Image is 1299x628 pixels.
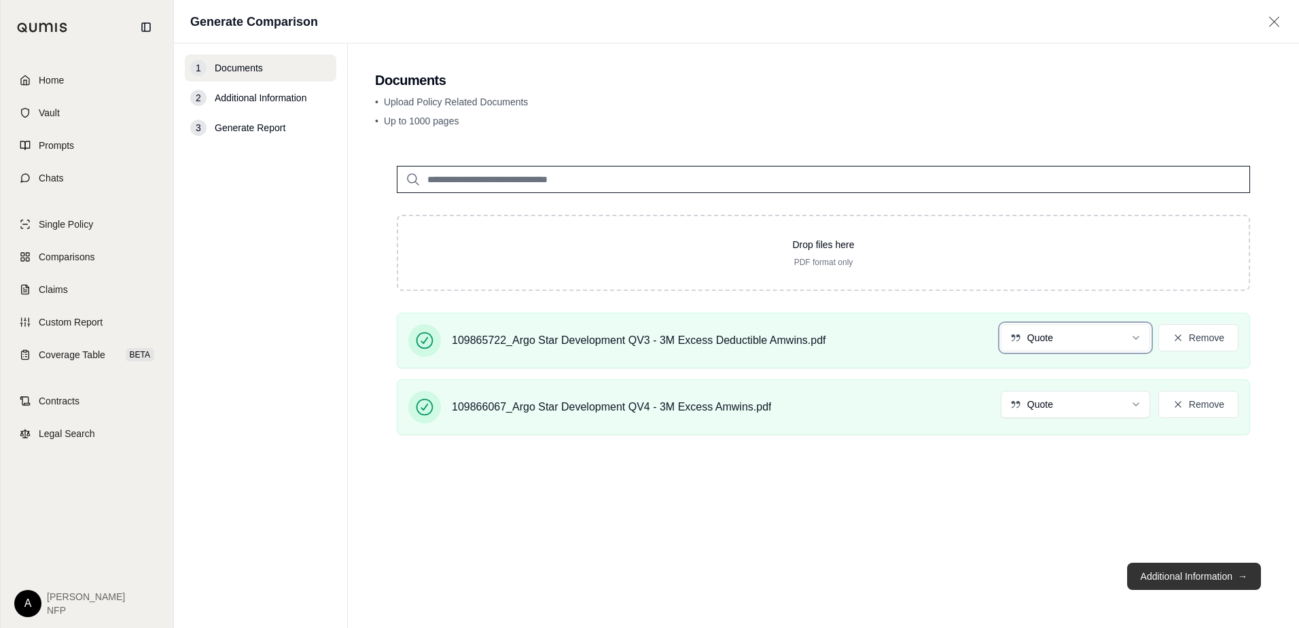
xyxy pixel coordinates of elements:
[39,315,103,329] span: Custom Report
[17,22,68,33] img: Qumis Logo
[9,242,165,272] a: Comparisons
[39,283,68,296] span: Claims
[39,106,60,120] span: Vault
[1158,391,1239,418] button: Remove
[39,394,79,408] span: Contracts
[9,209,165,239] a: Single Policy
[384,116,459,126] span: Up to 1000 pages
[452,332,826,349] span: 109865722_Argo Star Development QV3 - 3M Excess Deductible Amwins.pdf
[215,121,285,135] span: Generate Report
[9,65,165,95] a: Home
[39,427,95,440] span: Legal Search
[215,91,306,105] span: Additional Information
[9,275,165,304] a: Claims
[190,12,318,31] h1: Generate Comparison
[47,590,125,604] span: [PERSON_NAME]
[39,171,64,185] span: Chats
[9,163,165,193] a: Chats
[452,399,771,415] span: 109866067_Argo Star Development QV4 - 3M Excess Amwins.pdf
[190,120,207,136] div: 3
[9,307,165,337] a: Custom Report
[39,73,64,87] span: Home
[1238,570,1247,583] span: →
[420,238,1227,251] p: Drop files here
[14,590,41,617] div: A
[9,98,165,128] a: Vault
[47,604,125,617] span: NFP
[9,130,165,160] a: Prompts
[375,71,1272,90] h2: Documents
[1127,563,1261,590] button: Additional Information→
[420,257,1227,268] p: PDF format only
[1158,324,1239,351] button: Remove
[39,348,105,362] span: Coverage Table
[135,16,157,38] button: Collapse sidebar
[39,250,94,264] span: Comparisons
[9,340,165,370] a: Coverage TableBETA
[39,139,74,152] span: Prompts
[190,90,207,106] div: 2
[9,386,165,416] a: Contracts
[375,97,378,107] span: •
[126,348,154,362] span: BETA
[190,60,207,76] div: 1
[375,116,378,126] span: •
[384,97,528,107] span: Upload Policy Related Documents
[9,419,165,449] a: Legal Search
[39,217,93,231] span: Single Policy
[215,61,263,75] span: Documents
